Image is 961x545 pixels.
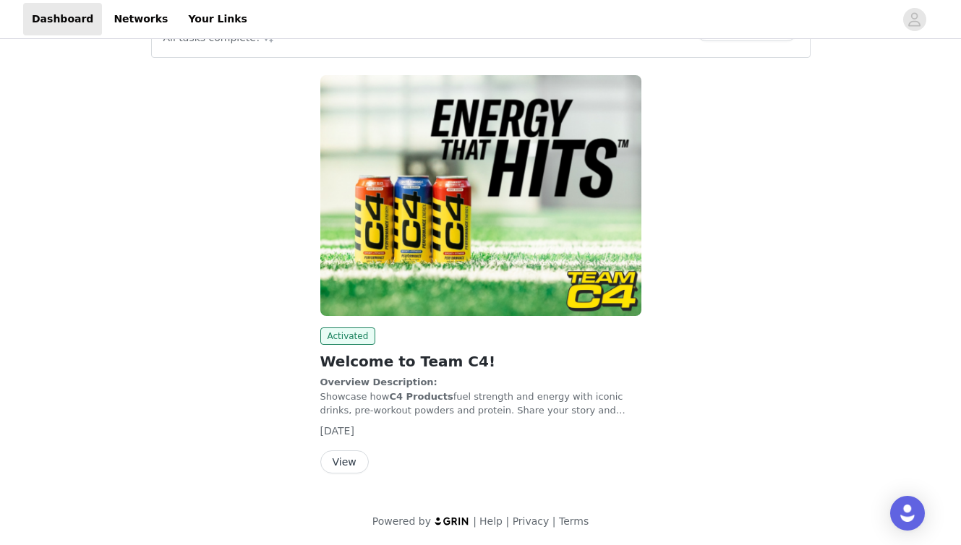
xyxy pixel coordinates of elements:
[320,425,354,437] span: [DATE]
[320,377,437,387] strong: Overview Description:
[389,391,453,402] strong: C4 Products
[320,327,376,345] span: Activated
[479,515,503,527] a: Help
[105,3,176,35] a: Networks
[513,515,550,527] a: Privacy
[372,515,431,527] span: Powered by
[320,457,369,468] a: View
[23,3,102,35] a: Dashboard
[320,450,369,473] button: View
[552,515,556,527] span: |
[320,375,641,418] p: Showcase how fuel strength and energy with iconic drinks, pre-workout powders and protein. Share ...
[434,516,470,525] img: logo
[320,75,641,316] img: Cellucor
[505,515,509,527] span: |
[890,496,925,531] div: Open Intercom Messenger
[179,3,256,35] a: Your Links
[907,8,921,31] div: avatar
[473,515,477,527] span: |
[320,351,641,372] h2: Welcome to Team C4!
[559,515,589,527] a: Terms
